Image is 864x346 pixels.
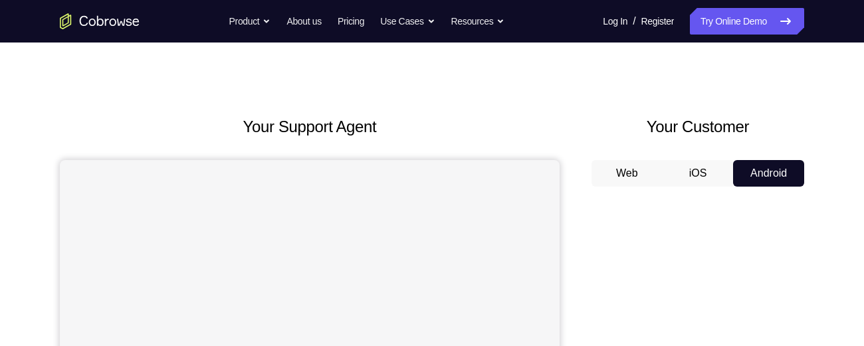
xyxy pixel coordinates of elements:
a: Go to the home page [60,13,140,29]
button: Resources [451,8,505,35]
button: Android [733,160,804,187]
button: iOS [663,160,734,187]
button: Use Cases [380,8,435,35]
a: About us [286,8,321,35]
a: Register [641,8,674,35]
button: Web [592,160,663,187]
a: Log In [603,8,627,35]
span: / [633,13,635,29]
h2: Your Customer [592,115,804,139]
button: Product [229,8,271,35]
a: Pricing [338,8,364,35]
h2: Your Support Agent [60,115,560,139]
a: Try Online Demo [690,8,804,35]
